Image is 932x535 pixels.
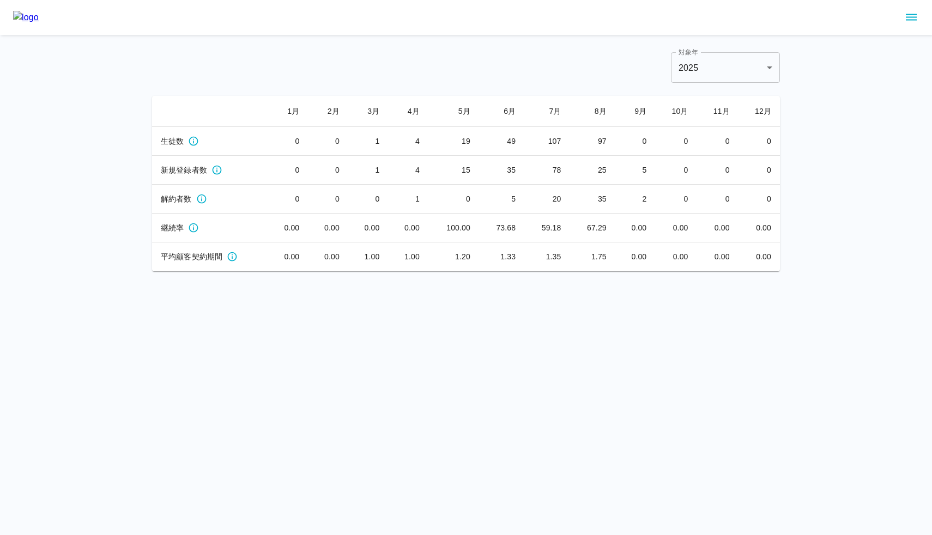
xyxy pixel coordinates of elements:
[161,193,192,204] span: 解約者数
[428,185,479,214] td: 0
[655,242,697,271] td: 0.00
[428,127,479,156] td: 19
[479,96,524,127] th: 6 月
[570,185,615,214] td: 35
[697,185,739,214] td: 0
[268,214,308,242] td: 0.00
[739,214,780,242] td: 0.00
[697,96,739,127] th: 11 月
[615,214,656,242] td: 0.00
[161,165,207,175] span: 新規登録者数
[348,185,389,214] td: 0
[308,242,348,271] td: 0.00
[348,214,389,242] td: 0.00
[671,52,780,83] div: 2025
[196,193,207,204] svg: 月ごとの解約サブスク数
[308,185,348,214] td: 0
[902,8,921,27] button: sidemenu
[655,185,697,214] td: 0
[211,165,222,175] svg: 月ごとの新規サブスク数
[348,96,389,127] th: 3 月
[428,242,479,271] td: 1.20
[655,127,697,156] td: 0
[697,127,739,156] td: 0
[428,156,479,185] td: 15
[13,11,39,24] img: logo
[348,242,389,271] td: 1.00
[479,214,524,242] td: 73.68
[388,127,428,156] td: 4
[524,96,570,127] th: 7 月
[739,185,780,214] td: 0
[428,96,479,127] th: 5 月
[308,214,348,242] td: 0.00
[268,96,308,127] th: 1 月
[308,96,348,127] th: 2 月
[161,136,184,147] span: 生徒数
[308,127,348,156] td: 0
[348,156,389,185] td: 1
[268,156,308,185] td: 0
[388,185,428,214] td: 1
[615,96,656,127] th: 9 月
[479,156,524,185] td: 35
[655,96,697,127] th: 10 月
[428,214,479,242] td: 100.00
[388,242,428,271] td: 1.00
[524,185,570,214] td: 20
[308,156,348,185] td: 0
[615,156,656,185] td: 5
[524,156,570,185] td: 78
[655,214,697,242] td: 0.00
[570,96,615,127] th: 8 月
[161,251,222,262] span: 平均顧客契約期間
[615,185,656,214] td: 2
[697,242,739,271] td: 0.00
[570,156,615,185] td: 25
[524,127,570,156] td: 107
[188,222,199,233] svg: 月ごとの継続率(%)
[570,242,615,271] td: 1.75
[679,47,698,57] label: 対象年
[615,242,656,271] td: 0.00
[524,242,570,271] td: 1.35
[655,156,697,185] td: 0
[348,127,389,156] td: 1
[739,127,780,156] td: 0
[388,96,428,127] th: 4 月
[227,251,238,262] svg: 月ごとの平均継続期間(ヶ月)
[739,242,780,271] td: 0.00
[570,214,615,242] td: 67.29
[739,96,780,127] th: 12 月
[268,127,308,156] td: 0
[697,156,739,185] td: 0
[388,214,428,242] td: 0.00
[479,127,524,156] td: 49
[479,185,524,214] td: 5
[479,242,524,271] td: 1.33
[524,214,570,242] td: 59.18
[388,156,428,185] td: 4
[697,214,739,242] td: 0.00
[615,127,656,156] td: 0
[161,222,184,233] span: 継続率
[188,136,199,147] svg: 月ごとのアクティブなサブスク数
[739,156,780,185] td: 0
[268,185,308,214] td: 0
[570,127,615,156] td: 97
[268,242,308,271] td: 0.00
